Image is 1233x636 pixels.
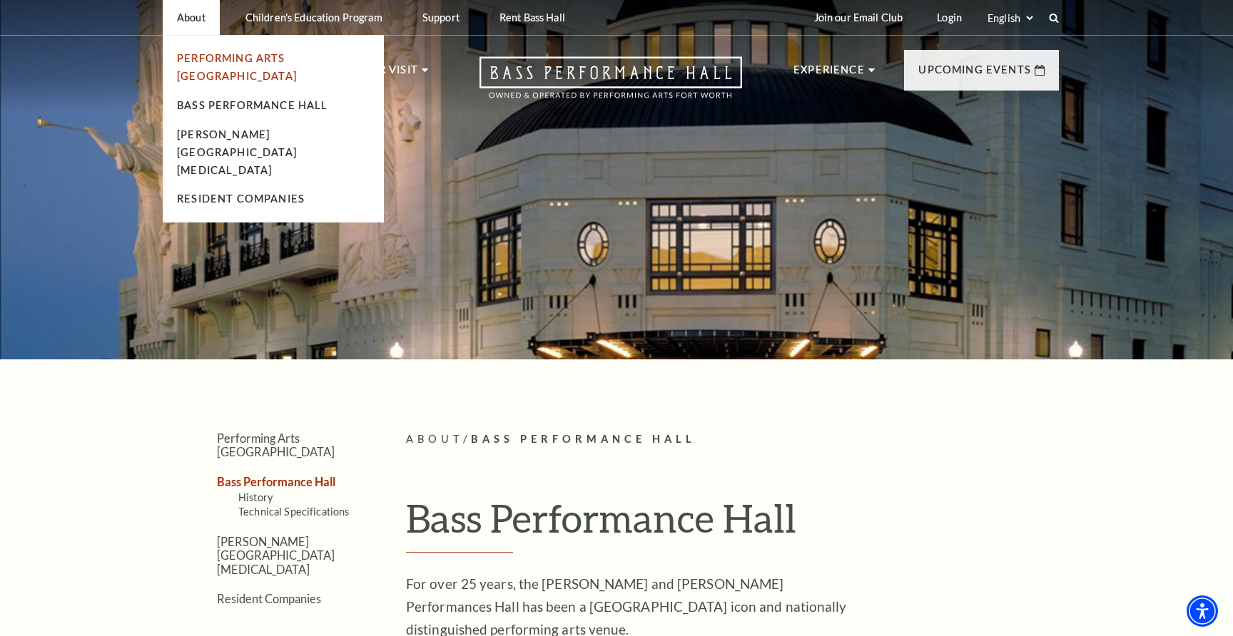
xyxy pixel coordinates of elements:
[985,11,1035,25] select: Select:
[238,506,349,518] a: Technical Specifications
[238,491,273,503] a: History
[918,61,1031,87] p: Upcoming Events
[177,11,205,24] p: About
[217,535,335,576] a: [PERSON_NAME][GEOGRAPHIC_DATA][MEDICAL_DATA]
[406,431,1059,448] p: /
[177,99,328,111] a: Bass Performance Hall
[217,475,335,488] a: Bass Performance Hall
[245,11,382,24] p: Children's Education Program
[793,61,865,87] p: Experience
[177,128,297,176] a: [PERSON_NAME][GEOGRAPHIC_DATA][MEDICAL_DATA]
[428,56,793,113] a: Open this option
[177,52,297,82] a: Performing Arts [GEOGRAPHIC_DATA]
[499,11,565,24] p: Rent Bass Hall
[1187,595,1218,627] div: Accessibility Menu
[217,592,321,605] a: Resident Companies
[422,11,460,24] p: Support
[217,431,335,458] a: Performing Arts [GEOGRAPHIC_DATA]
[177,193,305,205] a: Resident Companies
[471,433,696,445] span: Bass Performance Hall
[406,433,463,445] span: About
[406,495,1059,553] h1: Bass Performance Hall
